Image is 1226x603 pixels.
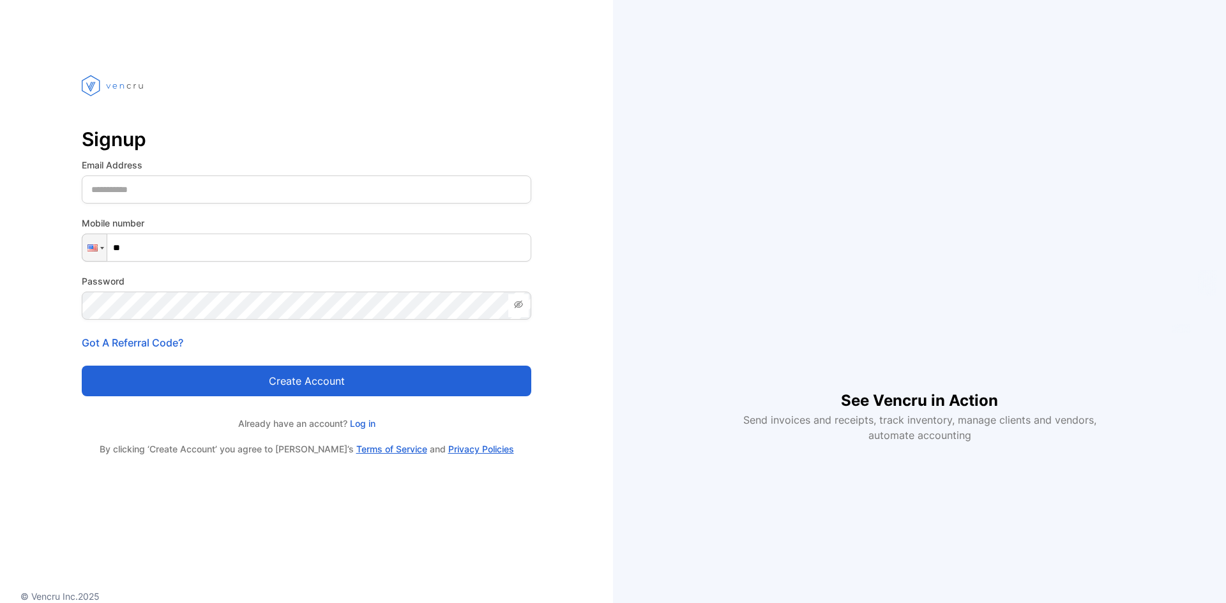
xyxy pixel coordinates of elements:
h1: See Vencru in Action [841,369,998,412]
iframe: YouTube video player [734,161,1105,369]
p: Already have an account? [82,417,531,430]
p: Got A Referral Code? [82,335,531,350]
label: Password [82,274,531,288]
img: vencru logo [82,51,146,120]
label: Mobile number [82,216,531,230]
div: United States: + 1 [82,234,107,261]
label: Email Address [82,158,531,172]
p: Signup [82,124,531,154]
p: By clicking ‘Create Account’ you agree to [PERSON_NAME]’s and [82,443,531,456]
a: Log in [347,418,375,429]
a: Privacy Policies [448,443,514,454]
a: Terms of Service [356,443,427,454]
p: Send invoices and receipts, track inventory, manage clients and vendors, automate accounting [736,412,1103,443]
button: Create account [82,366,531,396]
